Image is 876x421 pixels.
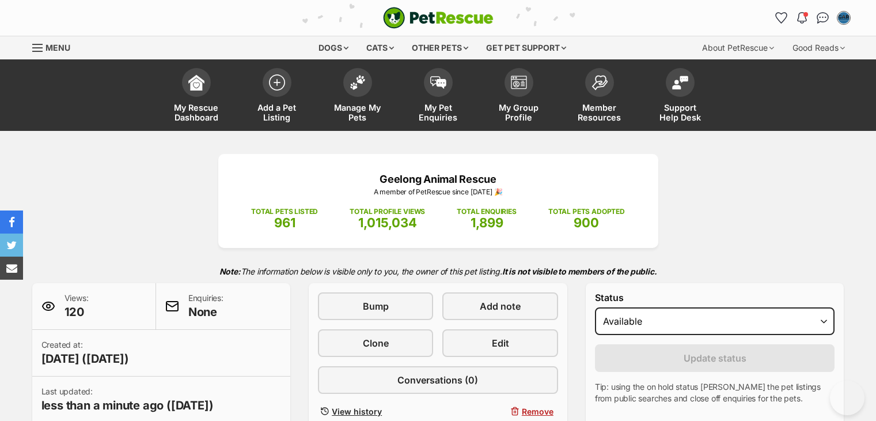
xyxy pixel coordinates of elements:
[350,75,366,90] img: manage-my-pets-icon-02211641906a0b7f246fdf0571729dbe1e7629f14944591b6c1af311fb30b64b.svg
[318,366,558,394] a: Conversations (0)
[41,397,214,414] span: less than a minute ago ([DATE])
[332,103,384,122] span: Manage My Pets
[595,344,835,372] button: Update status
[269,74,285,91] img: add-pet-listing-icon-0afa8454b4691262ce3f59096e99ab1cd57d4a30225e0717b998d2c9b9846f56.svg
[317,62,398,131] a: Manage My Pets
[363,299,389,313] span: Bump
[457,206,516,217] p: TOTAL ENQUIRIES
[559,62,640,131] a: Member Resources
[797,12,806,24] img: notifications-46538b983faf8c2785f20acdc204bb7945ddae34d4c08c2a6579f10ce5e182be.svg
[274,215,295,230] span: 961
[672,76,688,89] img: help-desk-icon-fdf02630f3aa405de69fd3d07c3f3aa587a6932b1a1747fa1d2bba05be0121f9.svg
[442,403,558,420] button: Remove
[170,103,222,122] span: My Rescue Dashboard
[219,266,241,276] strong: Note:
[511,76,527,89] img: group-profile-icon-3fa3cf56718a62981997c0bc7e787c4b2cf8bcc04b72c1350f741eb67cf2f40e.svg
[45,43,70,52] span: Menu
[236,171,641,187] p: Geelong Animal Rescue
[817,12,829,24] img: chat-41dd97257d64d25036548639549fe6c8038ab92f7586957e7f3b1b290dea8141.svg
[814,9,832,27] a: Conversations
[41,351,129,367] span: [DATE] ([DATE])
[522,405,553,418] span: Remove
[332,405,382,418] span: View history
[318,292,433,320] a: Bump
[835,9,853,27] button: My account
[404,36,476,59] div: Other pets
[772,9,853,27] ul: Account quick links
[640,62,720,131] a: Support Help Desk
[493,103,545,122] span: My Group Profile
[502,266,657,276] strong: It is not visible to members of the public.
[492,336,509,350] span: Edit
[574,103,625,122] span: Member Resources
[188,74,204,91] img: dashboard-icon-eb2f2d2d3e046f16d808141f083e7271f6b2e854fb5c12c21221c1fb7104beca.svg
[548,206,625,217] p: TOTAL PETS ADOPTED
[237,62,317,131] a: Add a Pet Listing
[251,206,318,217] p: TOTAL PETS LISTED
[251,103,303,122] span: Add a Pet Listing
[363,336,389,350] span: Clone
[793,9,811,27] button: Notifications
[32,260,844,283] p: The information below is visible only to you, the owner of this pet listing.
[383,7,494,29] a: PetRescue
[838,12,850,24] img: Chelsea Cheavin profile pic
[772,9,791,27] a: Favourites
[574,215,599,230] span: 900
[478,36,574,59] div: Get pet support
[412,103,464,122] span: My Pet Enquiries
[694,36,782,59] div: About PetRescue
[383,7,494,29] img: logo-cat-932fe2b9b8326f06289b0f2fb663e598f794de774fb13d1741a6617ecf9a85b4.svg
[358,36,402,59] div: Cats
[591,75,608,91] img: member-resources-icon-8e73f808a243e03378d46382f2149f9095a855e16c252ad45f914b54edf8863c.svg
[318,329,433,357] a: Clone
[65,304,89,320] span: 120
[654,103,706,122] span: Support Help Desk
[32,36,78,57] a: Menu
[398,62,479,131] a: My Pet Enquiries
[188,304,223,320] span: None
[684,351,746,365] span: Update status
[41,386,214,414] p: Last updated:
[442,329,558,357] a: Edit
[430,76,446,89] img: pet-enquiries-icon-7e3ad2cf08bfb03b45e93fb7055b45f3efa6380592205ae92323e6603595dc1f.svg
[442,292,558,320] a: Add note
[65,292,89,320] p: Views:
[479,62,559,131] a: My Group Profile
[350,206,425,217] p: TOTAL PROFILE VIEWS
[471,215,503,230] span: 1,899
[595,381,835,404] p: Tip: using the on hold status [PERSON_NAME] the pet listings from public searches and close off e...
[784,36,853,59] div: Good Reads
[595,292,835,303] label: Status
[236,187,641,197] p: A member of PetRescue since [DATE] 🎉
[830,381,864,415] iframe: Help Scout Beacon - Open
[41,339,129,367] p: Created at:
[480,299,521,313] span: Add note
[188,292,223,320] p: Enquiries:
[310,36,357,59] div: Dogs
[397,373,478,387] span: Conversations (0)
[318,403,433,420] a: View history
[156,62,237,131] a: My Rescue Dashboard
[358,215,417,230] span: 1,015,034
